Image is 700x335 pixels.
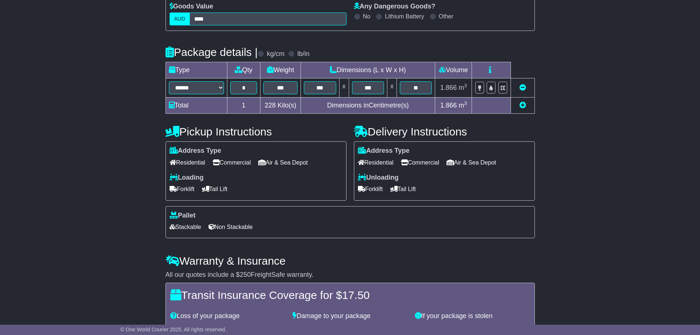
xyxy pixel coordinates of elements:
a: Remove this item [519,84,526,91]
td: Type [166,62,227,78]
label: AUD [170,13,190,25]
span: Commercial [213,157,251,168]
span: Forklift [170,183,195,195]
span: Non Stackable [209,221,253,233]
label: Unloading [358,174,399,182]
span: Residential [170,157,205,168]
a: Add new item [519,102,526,109]
label: Address Type [358,147,410,155]
div: For an extra $ you're fully covered for the amount of $ . [170,324,530,332]
h4: Warranty & Insurance [166,255,535,267]
td: x [387,78,397,98]
span: Tail Lift [390,183,416,195]
td: Total [166,98,227,114]
h4: Package details | [166,46,258,58]
span: 250 [240,271,251,278]
div: If your package is stolen [411,312,534,320]
span: m [459,102,467,109]
h4: Transit Insurance Coverage for $ [170,289,530,301]
span: Stackable [170,221,201,233]
td: Qty [227,62,260,78]
span: 1.866 [440,102,457,109]
span: m [459,84,467,91]
span: © One World Courier 2025. All rights reserved. [120,327,227,332]
h4: Pickup Instructions [166,126,347,138]
h4: Delivery Instructions [354,126,535,138]
label: lb/in [297,50,309,58]
div: All our quotes include a $ FreightSafe warranty. [166,271,535,279]
label: Other [439,13,454,20]
span: Tail Lift [202,183,228,195]
span: 228 [265,102,276,109]
label: Address Type [170,147,221,155]
span: Forklift [358,183,383,195]
div: Loss of your package [167,312,289,320]
span: 17.50 [212,324,228,331]
span: Air & Sea Depot [447,157,496,168]
td: 1 [227,98,260,114]
span: Residential [358,157,394,168]
sup: 3 [464,83,467,88]
span: Commercial [401,157,439,168]
label: Loading [170,174,204,182]
label: Goods Value [170,3,213,11]
span: 1,000 [342,324,359,331]
div: Damage to your package [289,312,411,320]
span: Air & Sea Depot [258,157,308,168]
span: 17.50 [342,289,370,301]
label: Any Dangerous Goods? [354,3,436,11]
label: Pallet [170,212,196,220]
span: 1.866 [440,84,457,91]
td: x [339,78,349,98]
td: Volume [435,62,472,78]
td: Dimensions in Centimetre(s) [301,98,435,114]
td: Dimensions (L x W x H) [301,62,435,78]
sup: 3 [464,100,467,106]
label: Lithium Battery [385,13,424,20]
label: kg/cm [267,50,284,58]
td: Weight [260,62,301,78]
label: No [363,13,370,20]
td: Kilo(s) [260,98,301,114]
